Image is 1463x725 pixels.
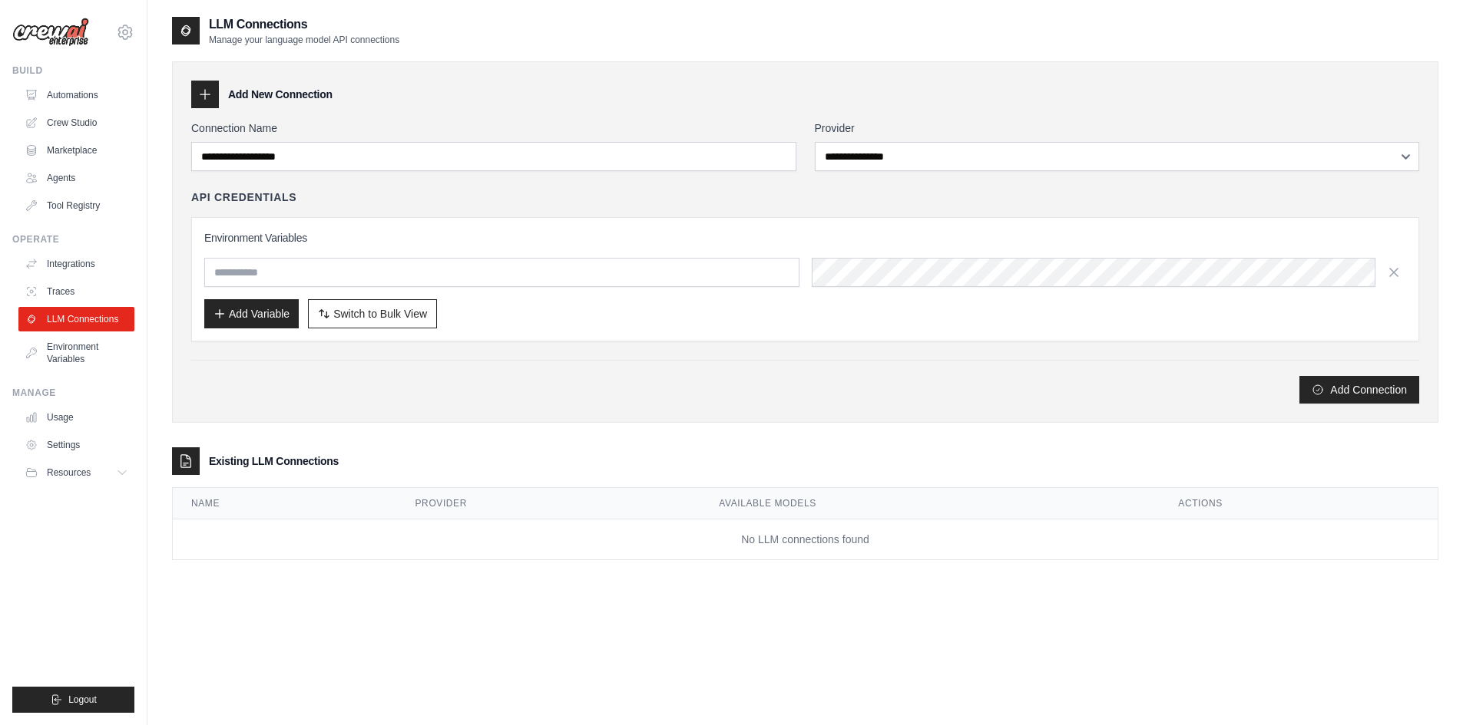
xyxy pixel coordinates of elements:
th: Provider [397,488,701,519]
a: LLM Connections [18,307,134,331]
h2: LLM Connections [209,15,399,34]
h4: API Credentials [191,189,296,205]
div: Manage [12,387,134,399]
span: Resources [47,466,91,479]
p: Manage your language model API connections [209,34,399,46]
button: Switch to Bulk View [308,299,437,328]
a: Automations [18,83,134,107]
a: Crew Studio [18,110,134,135]
button: Add Connection [1299,376,1419,404]
label: Provider [815,120,1420,136]
div: Operate [12,233,134,246]
a: Environment Variables [18,334,134,371]
span: Switch to Bulk View [333,306,427,321]
th: Actions [1160,488,1438,519]
a: Traces [18,279,134,304]
button: Resources [18,460,134,485]
img: Logo [12,18,89,47]
h3: Environment Variables [204,230,1406,246]
a: Marketplace [18,138,134,163]
h3: Existing LLM Connections [209,453,339,469]
td: No LLM connections found [173,519,1438,560]
a: Agents [18,166,134,190]
label: Connection Name [191,120,796,136]
a: Settings [18,433,134,457]
span: Logout [68,694,97,706]
a: Tool Registry [18,193,134,218]
a: Integrations [18,252,134,276]
div: Build [12,64,134,77]
h3: Add New Connection [228,87,333,102]
button: Logout [12,687,134,713]
a: Usage [18,405,134,430]
th: Available Models [700,488,1160,519]
button: Add Variable [204,299,299,328]
th: Name [173,488,397,519]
